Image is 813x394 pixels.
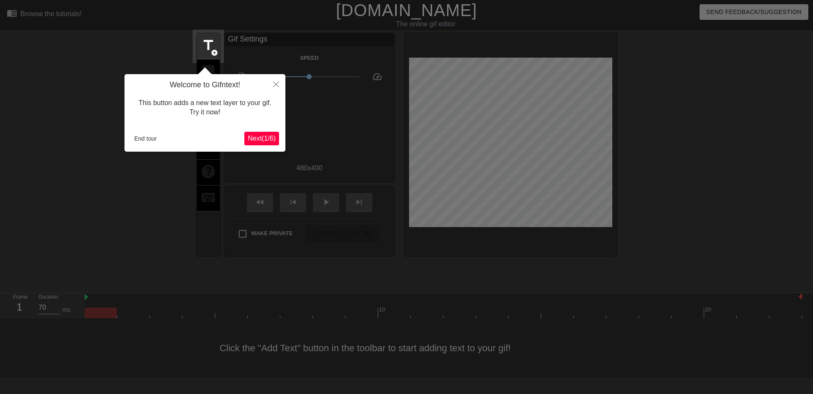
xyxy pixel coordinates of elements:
[248,135,276,142] span: Next ( 1 / 6 )
[244,132,279,145] button: Next
[131,132,160,145] button: End tour
[131,90,279,126] div: This button adds a new text layer to your gif. Try it now!
[267,74,285,94] button: Close
[131,80,279,90] h4: Welcome to Gifntext!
